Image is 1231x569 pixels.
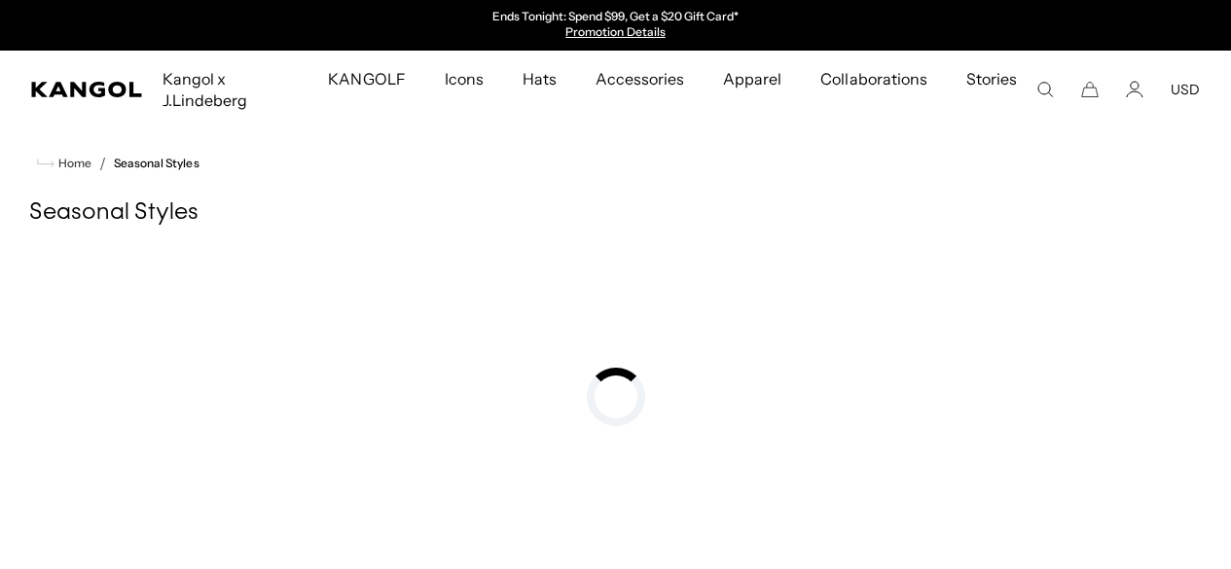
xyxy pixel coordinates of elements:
a: Promotion Details [565,24,665,39]
li: / [91,152,106,175]
div: Announcement [416,10,816,41]
span: Kangol x J.Lindeberg [163,51,289,128]
p: Ends Tonight: Spend $99, Get a $20 Gift Card* [492,10,739,25]
a: Account [1126,81,1143,98]
span: Hats [523,51,557,107]
button: USD [1171,81,1200,98]
a: Home [37,155,91,172]
a: Icons [425,51,503,107]
a: Hats [503,51,576,107]
h1: Seasonal Styles [29,198,1202,228]
span: Icons [445,51,484,107]
button: Cart [1081,81,1099,98]
a: Accessories [576,51,704,107]
a: Seasonal Styles [114,157,199,170]
span: Home [54,157,91,170]
a: Apparel [704,51,801,107]
a: Kangol x J.Lindeberg [143,51,308,128]
slideshow-component: Announcement bar [416,10,816,41]
a: Collaborations [801,51,946,107]
span: Stories [966,51,1017,128]
a: Stories [947,51,1036,128]
a: KANGOLF [308,51,424,107]
span: Accessories [596,51,684,107]
span: Collaborations [820,51,926,107]
a: Kangol [31,82,143,97]
span: KANGOLF [328,51,405,107]
div: 1 of 2 [416,10,816,41]
summary: Search here [1036,81,1054,98]
span: Apparel [723,51,781,107]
